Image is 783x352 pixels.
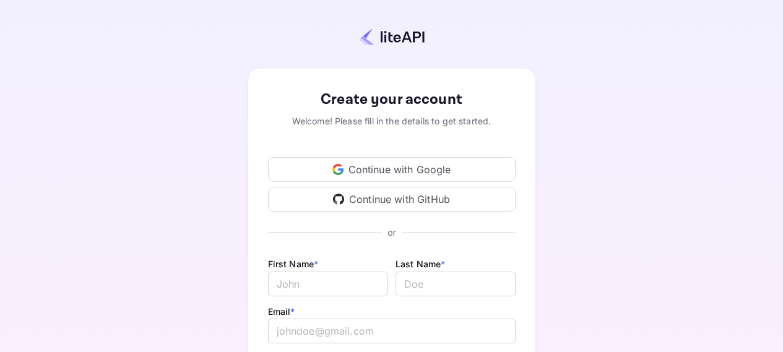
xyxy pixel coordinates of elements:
[268,88,516,111] div: Create your account
[359,28,425,46] img: liteapi
[268,306,295,317] label: Email
[268,259,319,269] label: First Name
[268,272,388,296] input: John
[396,272,516,296] input: Doe
[268,114,516,127] div: Welcome! Please fill in the details to get started.
[396,259,446,269] label: Last Name
[268,319,516,343] input: johndoe@gmail.com
[268,157,516,182] div: Continue with Google
[268,187,516,212] div: Continue with GitHub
